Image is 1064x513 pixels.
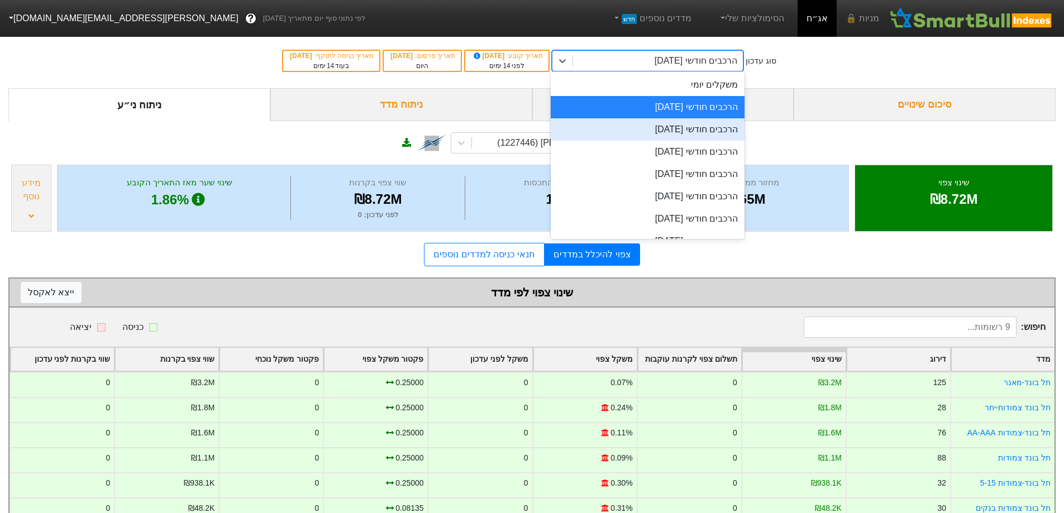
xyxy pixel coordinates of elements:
[733,477,737,489] div: 0
[980,478,1051,487] a: תל בונד-צמודות 5-15
[976,504,1051,512] a: תל בונד צמודות בנקים
[468,189,642,209] div: 1.0
[290,52,314,60] span: [DATE]
[106,427,110,439] div: 0
[294,189,462,209] div: ₪8.72M
[184,477,214,489] div: ₪938.1K
[610,452,632,464] div: 0.09%
[794,88,1056,121] div: סיכום שינויים
[289,51,374,61] div: תאריך כניסה לתוקף :
[610,427,632,439] div: 0.11%
[11,348,114,371] div: Toggle SortBy
[847,348,950,371] div: Toggle SortBy
[315,477,319,489] div: 0
[818,452,842,464] div: ₪1.1M
[324,348,427,371] div: Toggle SortBy
[417,128,446,157] img: tase link
[818,427,842,439] div: ₪1.6M
[532,88,794,121] div: ביקושים והיצעים צפויים
[551,141,745,163] div: הרכבים חודשי [DATE]
[524,402,528,414] div: 0
[524,477,528,489] div: 0
[315,402,319,414] div: 0
[551,230,745,252] div: הרכבים חודשי [DATE]
[1004,378,1051,387] a: תל בונד-מאגר
[937,477,946,489] div: 32
[818,377,842,389] div: ₪3.2M
[551,74,745,96] div: משקלים יומי
[607,7,696,30] a: מדדים נוספיםחדש
[551,96,745,118] div: הרכבים חודשי [DATE]
[21,282,82,303] button: ייצא לאקסל
[315,427,319,439] div: 0
[294,209,462,220] div: לפני עדכון : 0
[551,118,745,141] div: הרכבים חודשי [DATE]
[315,452,319,464] div: 0
[247,11,254,26] span: ?
[428,348,532,371] div: Toggle SortBy
[294,176,462,189] div: שווי צפוי בקרנות
[191,377,214,389] div: ₪3.2M
[71,189,288,210] div: 1.86%
[742,348,846,371] div: Toggle SortBy
[545,243,640,266] a: צפוי להיכלל במדדים
[714,7,789,30] a: הסימולציות שלי
[395,402,423,414] div: 0.25000
[15,176,48,203] div: מידע נוסף
[811,477,842,489] div: ₪938.1K
[869,176,1038,189] div: שינוי צפוי
[818,402,842,414] div: ₪1.8M
[468,176,642,189] div: מספר ימי התכסות
[551,163,745,185] div: הרכבים חודשי [DATE]
[888,7,1055,30] img: SmartBull
[622,14,637,24] span: חדש
[551,208,745,230] div: הרכבים חודשי [DATE]
[395,427,423,439] div: 0.25000
[937,427,946,439] div: 76
[524,452,528,464] div: 0
[951,348,1055,371] div: Toggle SortBy
[395,452,423,464] div: 0.25000
[191,427,214,439] div: ₪1.6M
[985,403,1051,412] a: תל בונד צמודות-יתר
[933,377,946,389] div: 125
[610,402,632,414] div: 0.24%
[220,348,323,371] div: Toggle SortBy
[638,348,741,371] div: Toggle SortBy
[106,402,110,414] div: 0
[497,136,657,150] div: פועלים הת [PERSON_NAME] (1227446)
[503,62,510,70] span: 14
[327,62,334,70] span: 14
[869,189,1038,209] div: ₪8.72M
[106,377,110,389] div: 0
[389,51,455,61] div: תאריך פרסום :
[804,317,1046,338] span: חיפוש :
[390,52,414,60] span: [DATE]
[270,88,532,121] div: ניתוח מדד
[937,402,946,414] div: 28
[71,176,288,189] div: שינוי שער מאז התאריך הקובע
[395,377,423,389] div: 0.25000
[21,284,1043,301] div: שינוי צפוי לפי מדד
[733,377,737,389] div: 0
[263,13,365,24] span: לפי נתוני סוף יום מתאריך [DATE]
[122,320,144,334] div: כניסה
[998,453,1051,462] a: תל בונד צמודות
[524,427,528,439] div: 0
[289,61,374,71] div: בעוד ימים
[551,185,745,208] div: הרכבים חודשי [DATE]
[191,402,214,414] div: ₪1.8M
[733,452,737,464] div: 0
[115,348,218,371] div: Toggle SortBy
[70,320,92,334] div: יציאה
[937,452,946,464] div: 88
[610,377,632,389] div: 0.07%
[472,52,507,60] span: [DATE]
[524,377,528,389] div: 0
[191,452,214,464] div: ₪1.1M
[106,452,110,464] div: 0
[610,477,632,489] div: 0.30%
[733,402,737,414] div: 0
[746,55,776,67] div: סוג עדכון
[315,377,319,389] div: 0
